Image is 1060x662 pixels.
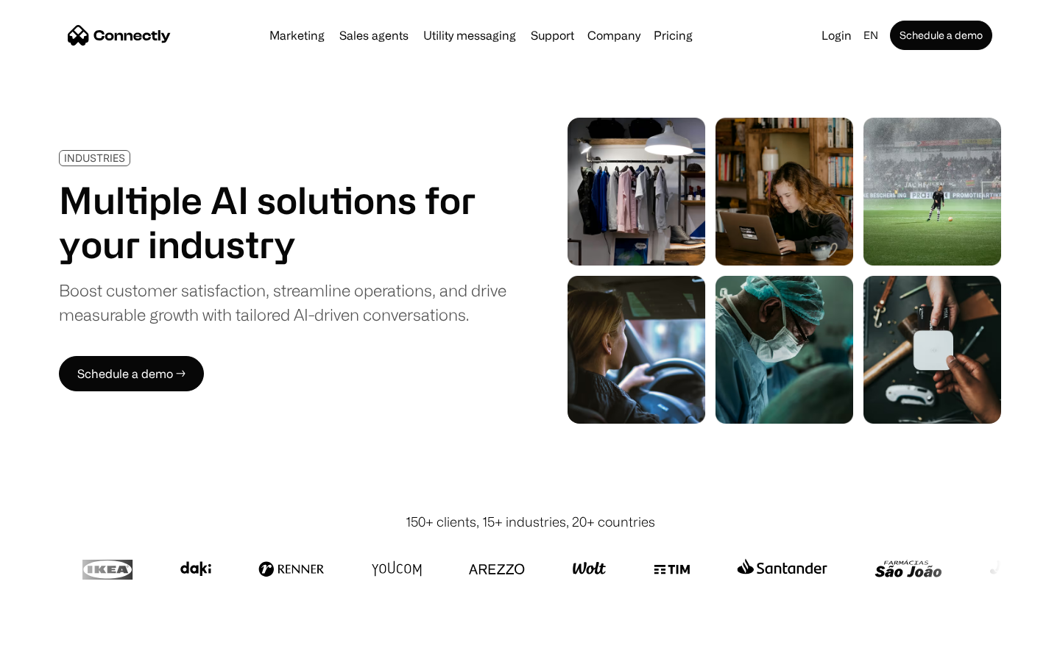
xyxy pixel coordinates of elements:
a: Login [816,25,858,46]
div: INDUSTRIES [64,152,125,163]
ul: Language list [29,636,88,657]
div: 150+ clients, 15+ industries, 20+ countries [406,512,655,532]
a: Support [525,29,580,41]
div: en [863,25,878,46]
a: Schedule a demo [890,21,992,50]
a: Marketing [264,29,331,41]
div: Company [587,25,640,46]
a: Sales agents [333,29,414,41]
aside: Language selected: English [15,635,88,657]
div: Boost customer satisfaction, streamline operations, and drive measurable growth with tailored AI-... [59,278,506,327]
a: Utility messaging [417,29,522,41]
a: Pricing [648,29,699,41]
h1: Multiple AI solutions for your industry [59,178,506,266]
a: Schedule a demo → [59,356,204,391]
